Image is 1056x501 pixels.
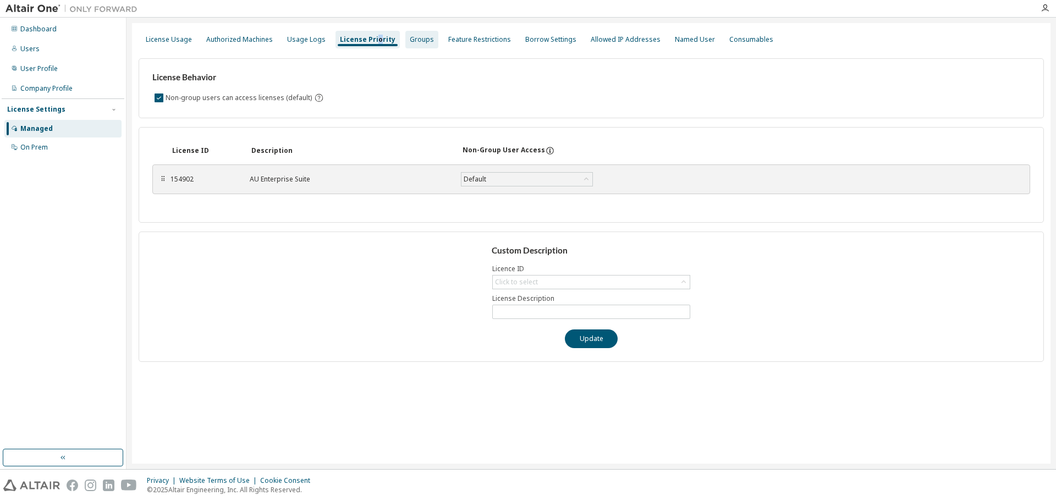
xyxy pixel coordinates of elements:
[591,35,661,44] div: Allowed IP Addresses
[287,35,326,44] div: Usage Logs
[20,84,73,93] div: Company Profile
[314,93,324,103] svg: By default any user not assigned to any group can access any license. Turn this setting off to di...
[170,175,237,184] div: 154902
[121,480,137,491] img: youtube.svg
[67,480,78,491] img: facebook.svg
[250,175,448,184] div: AU Enterprise Suite
[159,175,166,184] div: ⠿
[146,35,192,44] div: License Usage
[20,45,40,53] div: Users
[462,173,488,185] div: Default
[152,72,322,83] h3: License Behavior
[172,146,238,155] div: License ID
[525,35,576,44] div: Borrow Settings
[7,105,65,114] div: License Settings
[461,173,592,186] div: Default
[206,35,273,44] div: Authorized Machines
[493,276,690,289] div: Click to select
[179,476,260,485] div: Website Terms of Use
[675,35,715,44] div: Named User
[147,485,317,494] p: © 2025 Altair Engineering, Inc. All Rights Reserved.
[85,480,96,491] img: instagram.svg
[410,35,434,44] div: Groups
[448,35,511,44] div: Feature Restrictions
[166,91,314,104] label: Non-group users can access licenses (default)
[147,476,179,485] div: Privacy
[251,146,449,155] div: Description
[20,64,58,73] div: User Profile
[492,265,690,273] label: Licence ID
[20,124,53,133] div: Managed
[495,278,538,287] div: Click to select
[3,480,60,491] img: altair_logo.svg
[20,25,57,34] div: Dashboard
[103,480,114,491] img: linkedin.svg
[340,35,395,44] div: License Priority
[260,476,317,485] div: Cookie Consent
[5,3,143,14] img: Altair One
[20,143,48,152] div: On Prem
[463,146,545,156] div: Non-Group User Access
[729,35,773,44] div: Consumables
[565,329,618,348] button: Update
[492,245,691,256] h3: Custom Description
[492,294,690,303] label: License Description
